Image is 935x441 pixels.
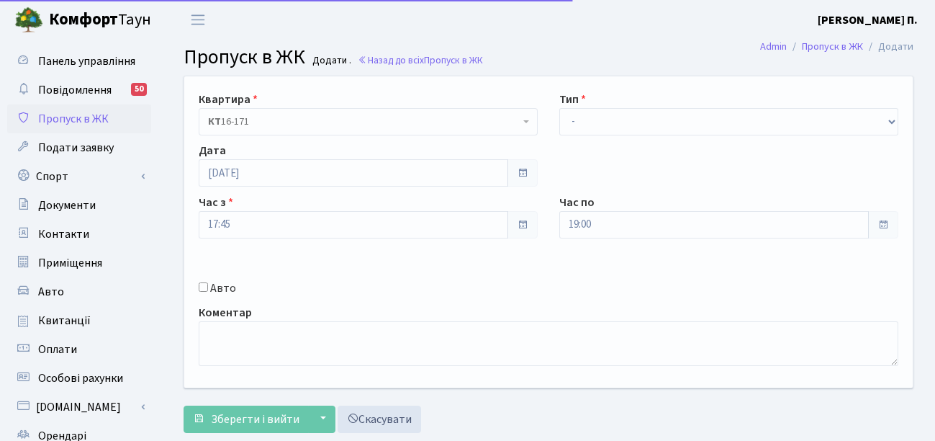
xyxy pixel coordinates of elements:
[199,194,233,211] label: Час з
[208,115,221,129] b: КТ
[424,53,483,67] span: Пропуск в ЖК
[184,43,305,71] span: Пропуск в ЖК
[559,91,586,108] label: Тип
[38,313,91,329] span: Квитанції
[7,335,151,364] a: Оплати
[7,76,151,104] a: Повідомлення50
[38,370,123,386] span: Особові рахунки
[199,142,226,159] label: Дата
[49,8,118,31] b: Комфорт
[7,277,151,306] a: Авто
[38,342,77,357] span: Оплати
[7,191,151,220] a: Документи
[7,162,151,191] a: Спорт
[210,280,236,297] label: Авто
[863,39,913,55] li: Додати
[38,255,102,271] span: Приміщення
[7,104,151,133] a: Пропуск в ЖК
[38,226,89,242] span: Контакти
[38,82,112,98] span: Повідомлення
[818,12,918,28] b: [PERSON_NAME] П.
[818,12,918,29] a: [PERSON_NAME] П.
[199,108,538,135] span: <b>КТ</b>&nbsp;&nbsp;&nbsp;&nbsp;16-171
[38,111,109,127] span: Пропуск в ЖК
[7,364,151,393] a: Особові рахунки
[38,140,114,156] span: Подати заявку
[38,284,64,300] span: Авто
[180,8,216,32] button: Переключити навігацію
[38,53,135,69] span: Панель управління
[199,91,258,108] label: Квартира
[338,406,421,433] a: Скасувати
[184,406,309,433] button: Зберегти і вийти
[802,39,863,54] a: Пропуск в ЖК
[738,32,935,62] nav: breadcrumb
[208,115,520,129] span: <b>КТ</b>&nbsp;&nbsp;&nbsp;&nbsp;16-171
[7,133,151,162] a: Подати заявку
[7,220,151,249] a: Контакти
[211,411,299,427] span: Зберегти і вийти
[559,194,595,211] label: Час по
[14,6,43,35] img: logo.png
[7,393,151,422] a: [DOMAIN_NAME]
[358,53,483,67] a: Назад до всіхПропуск в ЖК
[131,83,147,96] div: 50
[7,47,151,76] a: Панель управління
[760,39,787,54] a: Admin
[7,306,151,335] a: Квитанції
[310,55,351,67] small: Додати .
[7,249,151,277] a: Приміщення
[49,8,151,32] span: Таун
[199,304,252,321] label: Коментар
[38,197,96,213] span: Документи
